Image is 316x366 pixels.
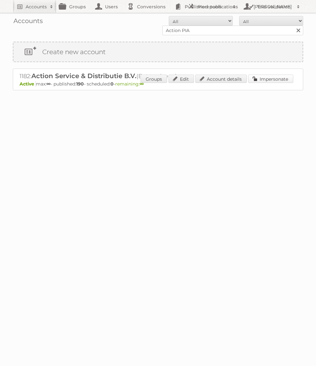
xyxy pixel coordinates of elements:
[26,4,47,10] h2: Accounts
[115,81,144,87] span: remaining:
[46,81,51,87] strong: ∞
[195,75,247,83] a: Account details
[248,75,293,83] a: Impersonate
[252,4,294,10] h2: [PERSON_NAME]
[20,81,36,87] span: Active
[13,42,303,61] a: Create new account
[20,81,296,87] p: max: - published: - scheduled: -
[141,75,167,83] a: Groups
[110,81,114,87] strong: 0
[198,4,230,10] h2: More tools
[20,72,244,80] h2: 1182: (Enterprise ∞)
[140,81,144,87] strong: ∞
[168,75,194,83] a: Edit
[31,72,136,80] span: Action Service & Distributie B.V.
[76,81,84,87] strong: 190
